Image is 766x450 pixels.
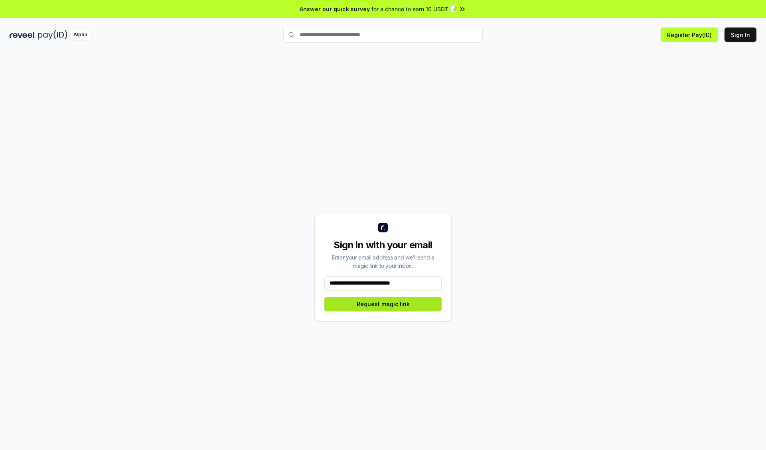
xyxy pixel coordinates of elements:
img: logo_small [378,223,388,232]
div: Alpha [69,30,91,40]
button: Sign In [725,28,756,42]
img: pay_id [38,30,67,40]
div: Enter your email address and we’ll send a magic link to your inbox. [324,253,442,270]
button: Request magic link [324,297,442,311]
button: Register Pay(ID) [661,28,718,42]
span: Answer our quick survey [300,5,370,13]
span: for a chance to earn 10 USDT 📝 [371,5,457,13]
img: reveel_dark [10,30,36,40]
div: Sign in with your email [324,239,442,252]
